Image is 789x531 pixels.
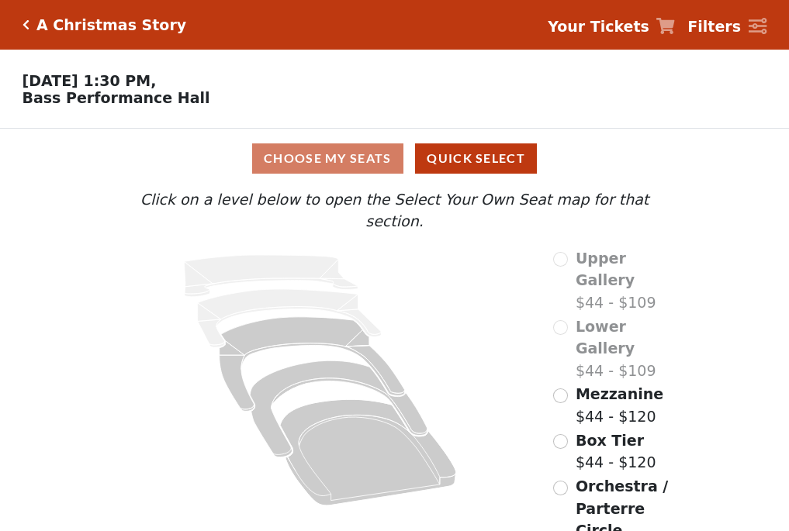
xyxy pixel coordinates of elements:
[687,16,767,38] a: Filters
[548,18,649,35] strong: Your Tickets
[576,315,680,382] label: $44 - $109
[576,385,663,402] span: Mezzanine
[576,432,644,449] span: Box Tier
[198,289,382,347] path: Lower Gallery - Seats Available: 0
[548,16,675,38] a: Your Tickets
[576,318,635,357] span: Lower Gallery
[576,250,635,289] span: Upper Gallery
[687,18,741,35] strong: Filters
[36,16,186,34] h5: A Christmas Story
[576,247,680,314] label: $44 - $109
[281,399,457,505] path: Orchestra / Parterre Circle - Seats Available: 121
[576,383,663,427] label: $44 - $120
[415,143,537,174] button: Quick Select
[185,255,358,297] path: Upper Gallery - Seats Available: 0
[22,19,29,30] a: Click here to go back to filters
[109,188,679,233] p: Click on a level below to open the Select Your Own Seat map for that section.
[576,429,656,474] label: $44 - $120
